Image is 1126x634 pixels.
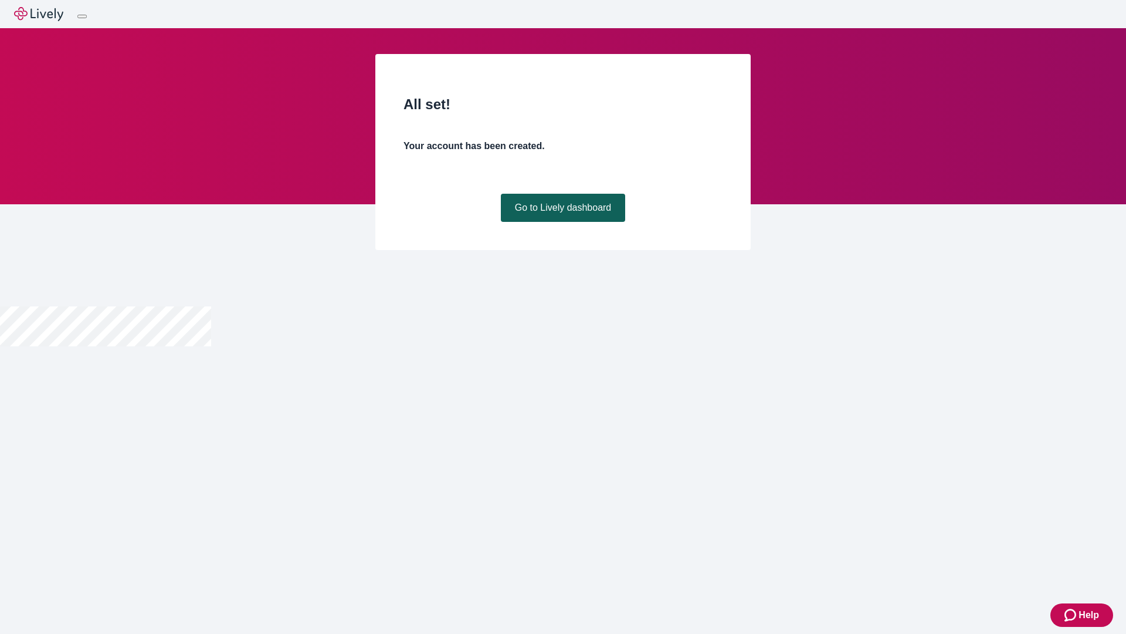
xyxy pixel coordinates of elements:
a: Go to Lively dashboard [501,194,626,222]
span: Help [1078,608,1099,622]
img: Lively [14,7,63,21]
button: Zendesk support iconHelp [1050,603,1113,627]
svg: Zendesk support icon [1064,608,1078,622]
h4: Your account has been created. [403,139,723,153]
h2: All set! [403,94,723,115]
button: Log out [77,15,87,18]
